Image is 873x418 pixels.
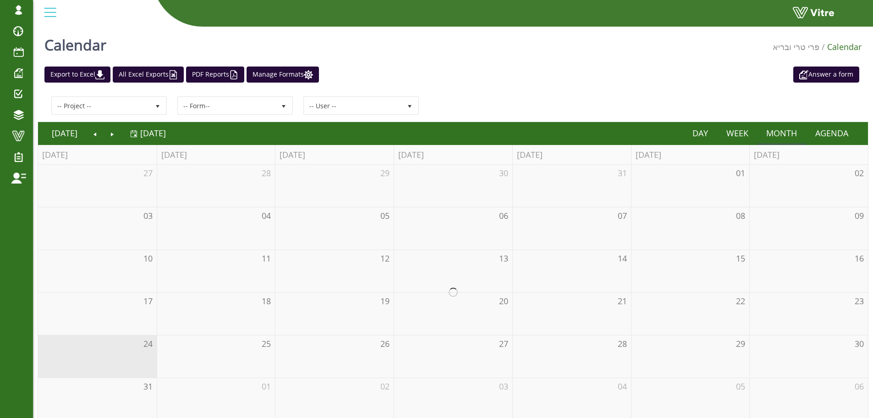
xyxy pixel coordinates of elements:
th: [DATE] [394,145,512,165]
span: [DATE] [140,128,166,139]
a: Export to Excel [44,67,110,83]
th: [DATE] [631,145,750,165]
img: cal_pdf.png [229,70,238,79]
img: cal_excel.png [169,70,178,79]
span: -- Project -- [52,97,149,114]
th: [DATE] [275,145,394,165]
img: cal_settings.png [304,70,313,79]
a: [DATE] [130,123,166,144]
a: Previous [87,123,104,144]
a: Day [683,123,717,144]
a: [DATE] [43,123,87,144]
a: Week [717,123,758,144]
span: select [401,97,418,114]
a: Agenda [806,123,857,144]
th: [DATE] [749,145,868,165]
img: appointment_white2.png [799,70,808,79]
a: Month [758,123,807,144]
h1: Calendar [44,23,106,62]
a: PDF Reports [186,67,244,83]
th: [DATE] [157,145,275,165]
span: select [149,97,166,114]
a: Next [104,123,121,144]
span: select [275,97,292,114]
a: Answer a form [793,67,859,83]
span: -- User -- [304,97,401,114]
th: [DATE] [512,145,631,165]
li: Calendar [819,41,862,53]
a: פרי טרי ובריא [773,41,819,52]
span: -- Form-- [178,97,275,114]
a: All Excel Exports [113,67,184,83]
img: cal_download.png [95,70,104,79]
th: [DATE] [38,145,157,165]
a: Manage Formats [247,67,319,83]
